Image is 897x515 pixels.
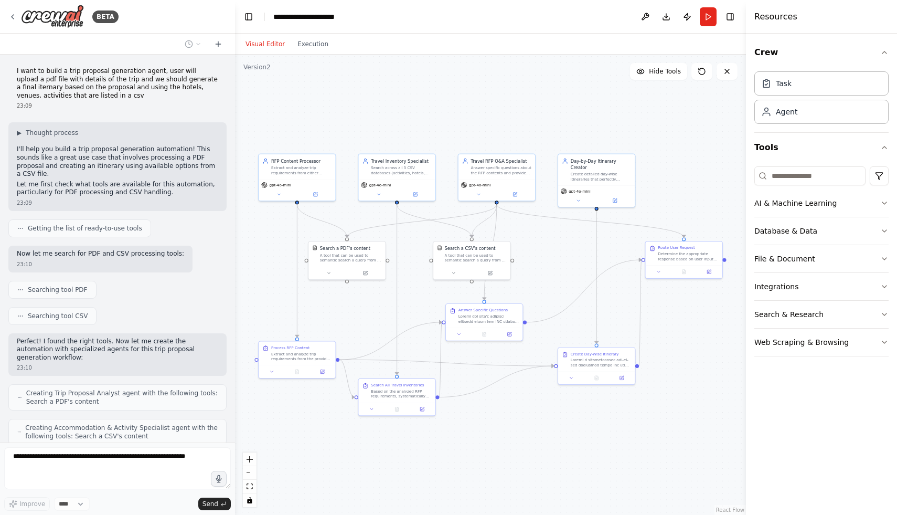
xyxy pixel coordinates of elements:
[271,158,332,164] div: RFP Content Processor
[21,5,84,28] img: Logo
[776,78,792,89] div: Task
[17,250,184,258] p: Now let me search for PDF and CSV processing tools:
[371,158,431,164] div: Travel Inventory Specialist
[754,38,889,67] button: Crew
[17,102,218,110] div: 23:09
[294,204,350,237] g: Edge from 0bdb442b-905d-4904-a84b-3a5633008d92 to bd0ce60c-19ea-49c2-ad47-130e02b8d65c
[28,224,142,233] span: Getting the list of ready-to-use tools
[723,9,738,24] button: Hide right sidebar
[445,303,524,341] div: Answer Specific QuestionsLoremi dol sita'c adipisci elitsedd eiusm tem INC utlabore et dolore mag...
[308,241,386,280] div: PDFSearchToolSearch a PDF's contentA tool that can be used to semantic search a query from a PDF'...
[198,498,231,510] button: Send
[435,319,445,401] g: Edge from d5fc0843-f2aa-44a8-ad0f-2d44ec04f78d to d37dbc85-8276-4720-b1cd-2d03ab1d3d5b
[471,331,497,338] button: No output available
[583,374,610,382] button: No output available
[371,383,424,388] div: Search All Travel Inventories
[28,312,88,320] span: Searching tool CSV
[243,63,271,71] div: Version 2
[348,269,383,277] button: Open in side panel
[398,191,433,198] button: Open in side panel
[243,493,257,507] button: toggle interactivity
[371,165,431,175] div: Search across all 5 CSV databases (activities, hotels, restaurants, transportations, venues) to i...
[558,347,636,385] div: Create Day-Wise ItineraryLoremi d sitametconsec adi-el-sed doeiusmod tempo inc utl etdolore MAG a...
[593,204,600,343] g: Edge from 8d72af9f-0ef7-4fff-bf0f-5cecbf3b50d3 to 0a985857-1f0a-422c-9144-f57470d5cf65
[394,204,400,375] g: Edge from b7f6ed21-53d2-4c1e-b2a3-17466c978e6e to d5fc0843-f2aa-44a8-ad0f-2d44ec04f78d
[776,107,797,117] div: Agent
[471,165,531,175] div: Answer specific questions about the RFP contents and provide targeted search results from the tra...
[243,466,257,480] button: zoom out
[273,12,335,22] nav: breadcrumb
[635,257,645,369] g: Edge from 0a985857-1f0a-422c-9144-f57470d5cf65 to c96b8705-91b2-4a4e-ac49-b88c5fd68258
[658,251,718,261] div: Determine the appropriate response based on user input and route accordingly: **Scenario 1: Full ...
[698,268,720,276] button: Open in side panel
[239,38,291,50] button: Visual Editor
[312,368,333,375] button: Open in side panel
[458,314,519,324] div: Loremi dol sita'c adipisci elitsedd eiusm tem INC utlabore et dolore magnaal: {enim_adminimv} Qui...
[4,497,50,511] button: Improve
[754,329,889,356] button: Web Scraping & Browsing
[271,351,332,361] div: Extract and analyze trip requirements from the provided input. Handle two scenarios: 1. If {rfp_c...
[26,389,218,406] span: Creating Trip Proposal Analyst agent with the following tools: Search a PDF's content
[269,183,291,188] span: gpt-4o-mini
[571,351,619,356] div: Create Day-Wise Itinerary
[25,424,218,440] span: Creating Accommodation & Activity Specialist agent with the following tools: Search a CSV's content
[243,453,257,466] button: zoom in
[17,364,218,372] div: 23:10
[494,204,687,237] g: Edge from ee508651-c448-4168-9a1c-8d540f07e611 to c96b8705-91b2-4a4e-ac49-b88c5fd68258
[527,257,642,325] g: Edge from d37dbc85-8276-4720-b1cd-2d03ab1d3d5b to c96b8705-91b2-4a4e-ac49-b88c5fd68258
[437,245,442,250] img: CSVSearchTool
[671,268,697,276] button: No output available
[320,245,370,251] div: Search a PDF's content
[754,217,889,245] button: Database & Data
[754,10,797,23] h4: Resources
[469,183,490,188] span: gpt-4o-mini
[649,67,681,76] span: Hide Tools
[298,191,333,198] button: Open in side panel
[571,158,631,171] div: Day-by-Day Itinerary Creator
[716,507,744,513] a: React Flow attribution
[180,38,206,50] button: Switch to previous chat
[241,9,256,24] button: Hide left sidebar
[17,129,78,137] button: ▶Thought process
[258,153,336,201] div: RFP Content ProcessorExtract and analyze trip requirements from either provided RFP content text ...
[569,189,590,194] span: gpt-4o-mini
[645,241,723,279] div: Route User RequestDetermine the appropriate response based on user input and route accordingly: *...
[284,368,310,375] button: No output available
[339,356,355,400] g: Edge from 7139882b-46fa-495f-b785-dadc2abda2b6 to d5fc0843-f2aa-44a8-ad0f-2d44ec04f78d
[17,260,184,268] div: 23:10
[320,253,382,263] div: A tool that can be used to semantic search a query from a PDF's content.
[499,331,520,338] button: Open in side panel
[411,405,433,413] button: Open in side panel
[597,197,632,204] button: Open in side panel
[468,204,499,237] g: Edge from ee508651-c448-4168-9a1c-8d540f07e611 to 19293fa4-34d3-4775-8379-ef68a90eaff9
[17,129,22,137] span: ▶
[17,145,218,178] p: I'll help you build a trip proposal generation automation! This sounds like a great use case that...
[611,374,633,382] button: Open in side panel
[243,480,257,493] button: fit view
[433,241,511,280] div: CSVSearchToolSearch a CSV's contentA tool that can be used to semantic search a query from a CSV'...
[445,253,507,263] div: A tool that can be used to semantic search a query from a CSV's content.
[471,158,531,164] div: Travel RFP Q&A Specialist
[19,500,45,508] span: Improve
[26,129,78,137] span: Thought process
[211,471,227,487] button: Click to speak your automation idea
[458,308,508,313] div: Answer Specific Questions
[291,38,335,50] button: Execution
[17,199,218,207] div: 23:09
[754,162,889,365] div: Tools
[271,345,309,351] div: Process RFP Content
[312,245,317,250] img: PDFSearchTool
[458,153,536,201] div: Travel RFP Q&A SpecialistAnswer specific questions about the RFP contents and provide targeted se...
[17,181,218,197] p: Let me first check what tools are available for this automation, particularly for PDF processing ...
[202,500,218,508] span: Send
[558,153,636,207] div: Day-by-Day Itinerary CreatorCreate detailed day-wise itineraries that perfectly organize hotels, ...
[358,153,436,201] div: Travel Inventory SpecialistSearch across all 5 CSV databases (activities, hotels, restaurants, tr...
[754,301,889,328] button: Search & Research
[294,204,300,337] g: Edge from 0bdb442b-905d-4904-a84b-3a5633008d92 to 7139882b-46fa-495f-b785-dadc2abda2b6
[358,379,436,416] div: Search All Travel InventoriesBased on the analyzed RFP requirements, systematically search across...
[271,165,332,175] div: Extract and analyze trip requirements from either provided RFP content text or uploaded PDF file,...
[339,356,554,369] g: Edge from 7139882b-46fa-495f-b785-dadc2abda2b6 to 0a985857-1f0a-422c-9144-f57470d5cf65
[439,363,554,400] g: Edge from d5fc0843-f2aa-44a8-ad0f-2d44ec04f78d to 0a985857-1f0a-422c-9144-f57470d5cf65
[754,273,889,300] button: Integrations
[371,389,431,399] div: Based on the analyzed RFP requirements, systematically search across all 5 CSV databases to find ...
